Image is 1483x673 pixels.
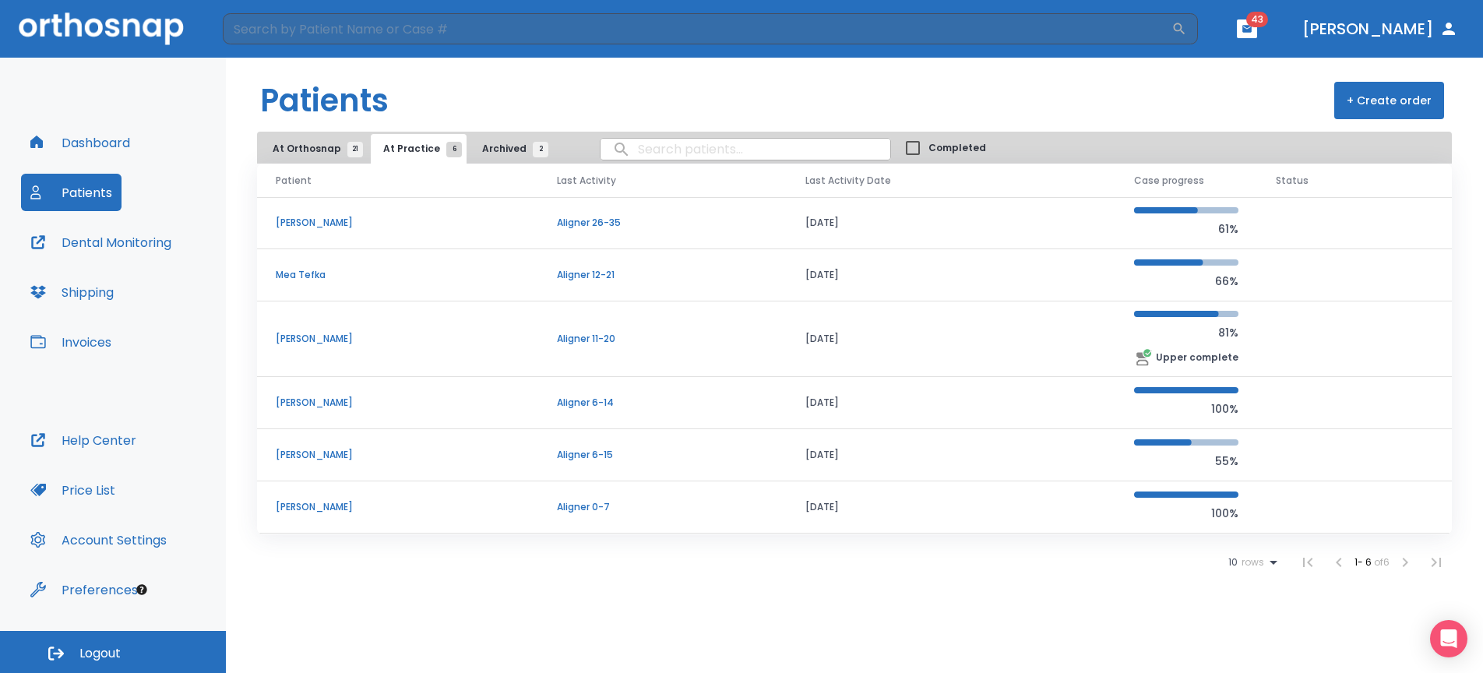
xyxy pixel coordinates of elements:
td: [DATE] [787,377,1115,429]
input: Search by Patient Name or Case # [223,13,1171,44]
button: Account Settings [21,521,176,558]
button: + Create order [1334,82,1444,119]
button: Dashboard [21,124,139,161]
div: Open Intercom Messenger [1430,620,1467,657]
button: Shipping [21,273,123,311]
span: 43 [1246,12,1268,27]
div: Tooltip anchor [135,583,149,597]
button: Patients [21,174,122,211]
td: [DATE] [787,301,1115,377]
p: Aligner 12-21 [557,268,768,282]
p: [PERSON_NAME] [276,216,520,230]
p: [PERSON_NAME] [276,448,520,462]
button: Preferences [21,571,147,608]
button: Price List [21,471,125,509]
span: Archived [482,142,541,156]
span: Status [1276,174,1309,188]
p: Aligner 6-15 [557,448,768,462]
span: Last Activity Date [805,174,891,188]
p: 100% [1134,504,1238,523]
span: At Orthosnap [273,142,355,156]
span: Case progress [1134,174,1204,188]
td: [DATE] [787,197,1115,249]
p: 66% [1134,272,1238,291]
p: Aligner 26-35 [557,216,768,230]
button: [PERSON_NAME] [1296,15,1464,43]
p: 55% [1134,452,1238,470]
button: Dental Monitoring [21,224,181,261]
span: 1 - 6 [1354,555,1374,569]
p: [PERSON_NAME] [276,332,520,346]
td: [DATE] [787,429,1115,481]
h1: Patients [260,77,389,124]
p: Upper complete [1156,351,1238,365]
p: Aligner 6-14 [557,396,768,410]
p: Aligner 0-7 [557,500,768,514]
button: Help Center [21,421,146,459]
span: Completed [928,141,986,155]
p: 100% [1134,400,1238,418]
span: Last Activity [557,174,616,188]
input: search [601,134,890,164]
td: [DATE] [787,249,1115,301]
p: Mea Tefka [276,268,520,282]
td: [DATE] [787,481,1115,534]
span: 10 [1228,557,1238,568]
p: 61% [1134,220,1238,238]
span: 21 [347,142,363,157]
button: Invoices [21,323,121,361]
span: rows [1238,557,1264,568]
div: tabs [260,134,556,164]
p: Aligner 11-20 [557,332,768,346]
span: of 6 [1374,555,1390,569]
span: Logout [79,645,121,662]
span: At Practice [383,142,454,156]
p: [PERSON_NAME] [276,396,520,410]
span: Patient [276,174,312,188]
p: 81% [1134,323,1238,342]
img: Orthosnap [19,12,184,44]
span: 2 [533,142,548,157]
p: [PERSON_NAME] [276,500,520,514]
span: 6 [446,142,462,157]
